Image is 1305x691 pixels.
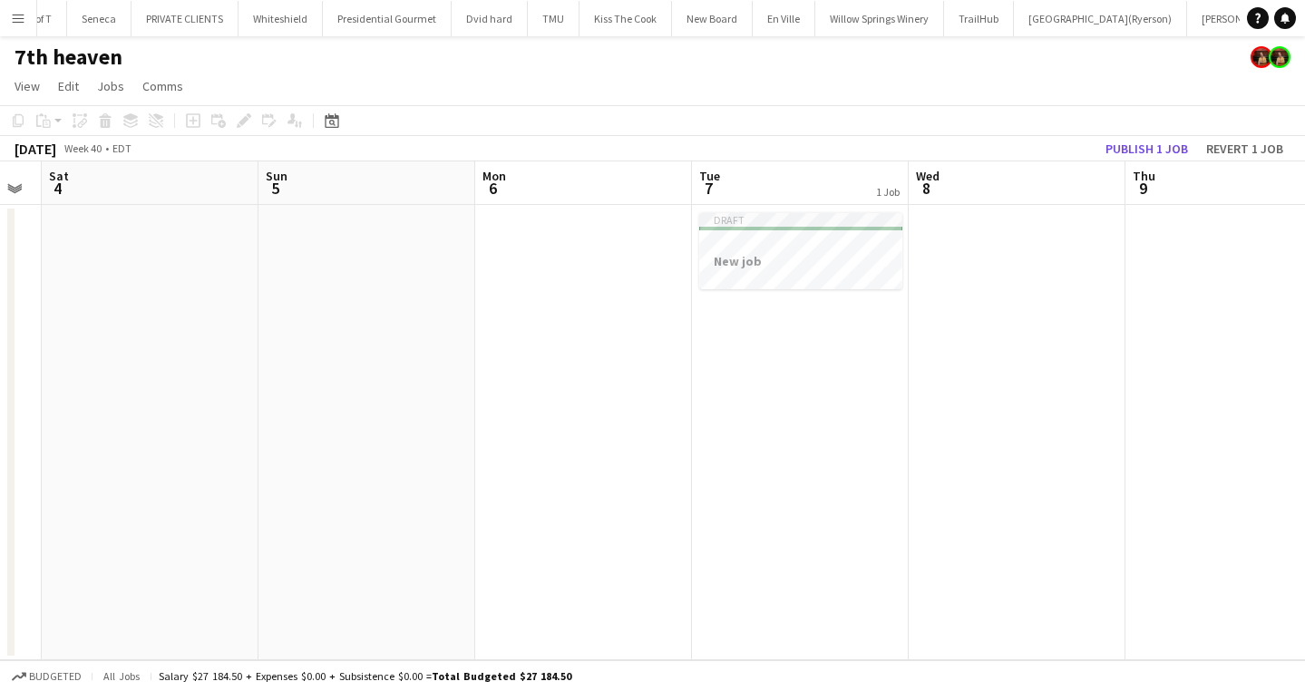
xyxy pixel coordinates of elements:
h1: 7th heaven [15,44,122,71]
button: New Board [672,1,753,36]
span: 6 [480,178,506,199]
button: Kiss The Cook [579,1,672,36]
button: Whiteshield [239,1,323,36]
button: Revert 1 job [1199,137,1290,161]
app-user-avatar: Yani Salas [1269,46,1290,68]
button: TMU [528,1,579,36]
span: 7 [696,178,720,199]
span: Jobs [97,78,124,94]
span: Mon [482,168,506,184]
span: Sun [266,168,287,184]
a: Edit [51,74,86,98]
span: 4 [46,178,69,199]
div: Draft [699,212,902,227]
button: TrailHub [944,1,1014,36]
button: Willow Springs Winery [815,1,944,36]
span: Edit [58,78,79,94]
span: Wed [916,168,940,184]
div: Salary $27 184.50 + Expenses $0.00 + Subsistence $0.00 = [159,669,571,683]
button: Presidential Gourmet [323,1,452,36]
app-user-avatar: Yani Salas [1251,46,1272,68]
button: Seneca [67,1,131,36]
button: Budgeted [9,667,84,686]
div: [DATE] [15,140,56,158]
div: 1 Job [876,185,900,199]
a: View [7,74,47,98]
span: 8 [913,178,940,199]
button: U of T [12,1,67,36]
span: All jobs [100,669,143,683]
span: Tue [699,168,720,184]
a: Jobs [90,74,131,98]
span: View [15,78,40,94]
app-job-card: DraftNew job [699,212,902,289]
span: 5 [263,178,287,199]
button: En Ville [753,1,815,36]
span: Total Budgeted $27 184.50 [432,669,571,683]
span: 9 [1130,178,1155,199]
span: Week 40 [60,141,105,155]
button: PRIVATE CLIENTS [131,1,239,36]
button: Dvid hard [452,1,528,36]
a: Comms [135,74,190,98]
button: [GEOGRAPHIC_DATA](Ryerson) [1014,1,1187,36]
button: Publish 1 job [1098,137,1195,161]
span: Sat [49,168,69,184]
div: EDT [112,141,131,155]
span: Thu [1133,168,1155,184]
span: Budgeted [29,670,82,683]
h3: New job [699,253,902,269]
span: Comms [142,78,183,94]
